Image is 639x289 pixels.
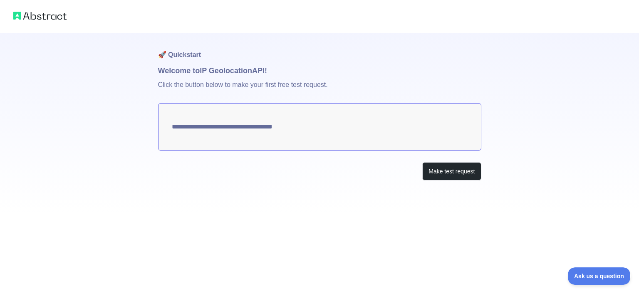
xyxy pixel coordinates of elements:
p: Click the button below to make your first free test request. [158,77,481,103]
iframe: Toggle Customer Support [568,267,631,285]
h1: 🚀 Quickstart [158,33,481,65]
img: Abstract logo [13,10,67,22]
button: Make test request [422,162,481,181]
h1: Welcome to IP Geolocation API! [158,65,481,77]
